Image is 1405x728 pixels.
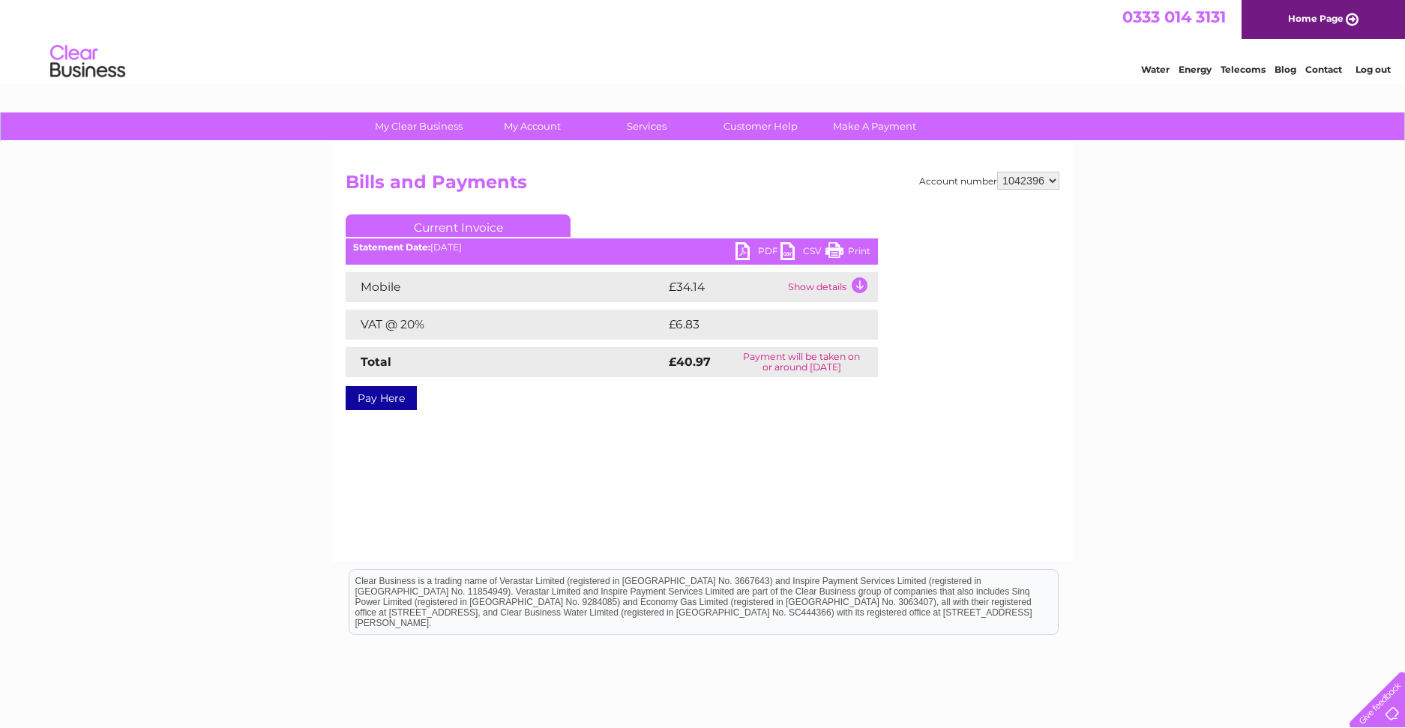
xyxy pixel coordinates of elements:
[1356,64,1391,75] a: Log out
[669,355,711,369] strong: £40.97
[346,386,417,410] a: Pay Here
[825,242,870,264] a: Print
[346,172,1059,200] h2: Bills and Payments
[665,310,843,340] td: £6.83
[346,214,571,237] a: Current Invoice
[1179,64,1212,75] a: Energy
[1141,64,1170,75] a: Water
[357,112,481,140] a: My Clear Business
[784,272,878,302] td: Show details
[1221,64,1266,75] a: Telecoms
[346,272,665,302] td: Mobile
[353,241,430,253] b: Statement Date:
[726,347,878,377] td: Payment will be taken on or around [DATE]
[665,272,784,302] td: £34.14
[780,242,825,264] a: CSV
[361,355,391,369] strong: Total
[349,8,1058,73] div: Clear Business is a trading name of Verastar Limited (registered in [GEOGRAPHIC_DATA] No. 3667643...
[919,172,1059,190] div: Account number
[471,112,595,140] a: My Account
[1305,64,1342,75] a: Contact
[813,112,936,140] a: Make A Payment
[1122,7,1226,26] a: 0333 014 3131
[735,242,780,264] a: PDF
[346,242,878,253] div: [DATE]
[1275,64,1296,75] a: Blog
[699,112,822,140] a: Customer Help
[49,39,126,85] img: logo.png
[585,112,708,140] a: Services
[346,310,665,340] td: VAT @ 20%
